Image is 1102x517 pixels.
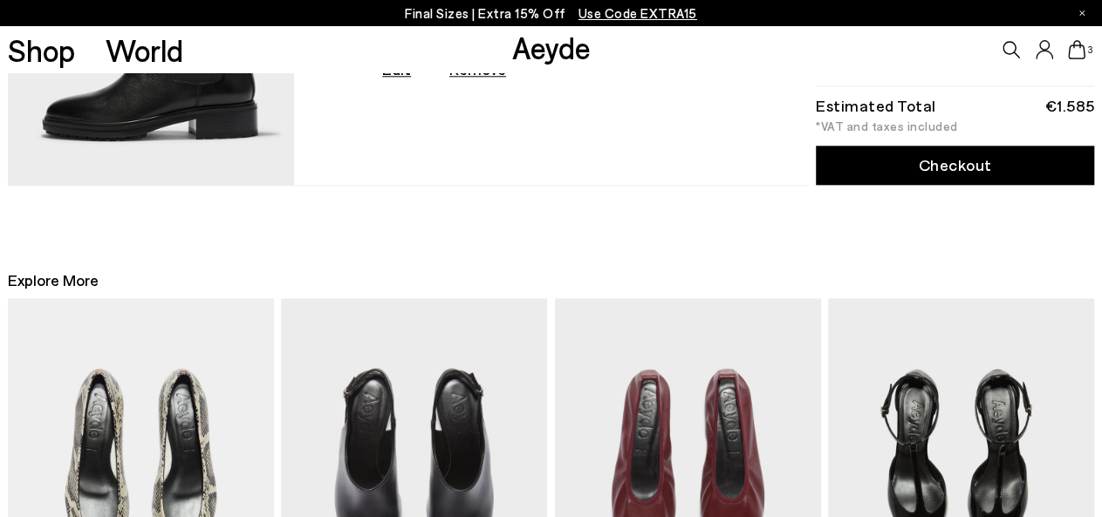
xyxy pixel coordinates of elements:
[816,100,936,112] div: Estimated Total
[816,121,1095,133] div: *VAT and taxes included
[578,5,697,21] span: Navigate to /collections/ss25-final-sizes
[449,59,506,78] u: Remove
[816,146,1095,186] a: Checkout
[1044,100,1094,112] div: €1.585
[106,35,183,65] a: World
[1085,45,1094,55] span: 3
[1068,40,1085,59] a: 3
[512,29,591,65] a: Aeyde
[8,35,75,65] a: Shop
[382,59,411,78] a: Edit
[405,3,697,24] p: Final Sizes | Extra 15% Off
